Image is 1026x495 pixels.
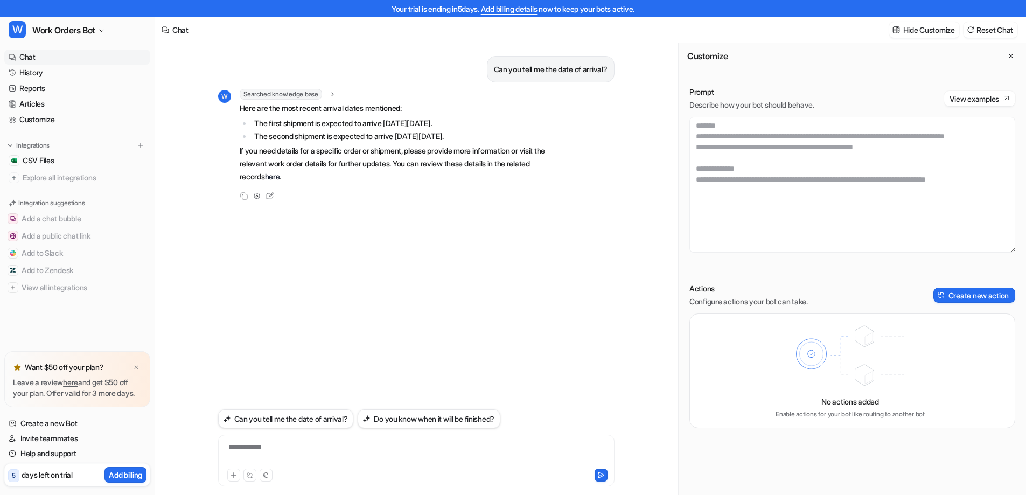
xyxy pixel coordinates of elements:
button: Add to SlackAdd to Slack [4,245,150,262]
button: Create new action [933,288,1015,303]
span: Searched knowledge base [240,89,322,100]
p: Configure actions your bot can take. [689,296,808,307]
a: Invite teammates [4,431,150,446]
a: Customize [4,112,150,127]
li: The first shipment is expected to arrive [DATE][DATE]. [252,117,555,130]
p: Describe how your bot should behave. [689,100,814,110]
div: Chat [172,24,189,36]
img: customize [892,26,900,34]
a: History [4,65,150,80]
p: Actions [689,283,808,294]
a: Help and support [4,446,150,461]
img: explore all integrations [9,172,19,183]
p: days left on trial [22,469,73,480]
p: Prompt [689,87,814,97]
button: Close flyout [1004,50,1017,62]
span: Explore all integrations [23,169,146,186]
img: CSV Files [11,157,17,164]
img: Add to Zendesk [10,267,16,274]
a: Reports [4,81,150,96]
img: x [133,364,139,371]
h2: Customize [687,51,728,61]
img: Add a chat bubble [10,215,16,222]
button: Add to ZendeskAdd to Zendesk [4,262,150,279]
a: Explore all integrations [4,170,150,185]
p: Hide Customize [903,24,955,36]
a: CSV FilesCSV Files [4,153,150,168]
button: Add a chat bubbleAdd a chat bubble [4,210,150,227]
button: Integrations [4,140,53,151]
p: Integration suggestions [18,198,85,208]
span: Work Orders Bot [32,23,95,38]
img: create-action-icon.svg [938,291,945,299]
img: View all integrations [10,284,16,291]
button: View examples [944,91,1015,106]
p: 5 [12,471,16,480]
img: Add to Slack [10,250,16,256]
span: CSV Files [23,155,54,166]
button: Reset Chat [964,22,1017,38]
p: Here are the most recent arrival dates mentioned: [240,102,555,115]
p: Add billing [109,469,142,480]
p: Want $50 off your plan? [25,362,104,373]
p: No actions added [821,396,879,407]
p: If you need details for a specific order or shipment, please provide more information or visit th... [240,144,555,183]
a: Create a new Bot [4,416,150,431]
img: Add a public chat link [10,233,16,239]
p: Integrations [16,141,50,150]
img: star [13,363,22,372]
li: The second shipment is expected to arrive [DATE][DATE]. [252,130,555,143]
p: Leave a review and get $50 off your plan. Offer valid for 3 more days. [13,377,142,399]
button: View all integrationsView all integrations [4,279,150,296]
a: Add billing details [481,4,538,13]
a: here [265,172,280,181]
button: Do you know when it will be finished? [358,409,500,428]
button: Add a public chat linkAdd a public chat link [4,227,150,245]
button: Hide Customize [889,22,959,38]
span: W [9,21,26,38]
p: Enable actions for your bot like routing to another bot [776,409,925,419]
span: W [218,90,231,103]
img: menu_add.svg [137,142,144,149]
a: here [63,378,78,387]
a: Articles [4,96,150,111]
img: reset [967,26,974,34]
a: Chat [4,50,150,65]
p: Can you tell me the date of arrival? [494,63,608,76]
button: Add billing [104,467,146,483]
img: expand menu [6,142,14,149]
button: Can you tell me the date of arrival? [218,409,354,428]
